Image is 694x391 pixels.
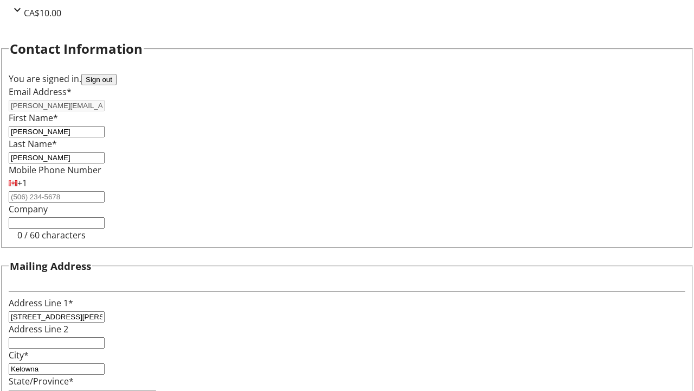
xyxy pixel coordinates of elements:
[9,297,73,309] label: Address Line 1*
[9,203,48,215] label: Company
[10,258,91,274] h3: Mailing Address
[9,349,29,361] label: City*
[9,138,57,150] label: Last Name*
[9,311,105,323] input: Address
[9,191,105,203] input: (506) 234-5678
[81,74,117,85] button: Sign out
[9,375,74,387] label: State/Province*
[9,72,685,85] div: You are signed in.
[24,7,61,19] span: CA$10.00
[17,229,86,241] tr-character-limit: 0 / 60 characters
[9,86,72,98] label: Email Address*
[9,112,58,124] label: First Name*
[9,363,105,375] input: City
[10,39,143,59] h2: Contact Information
[9,164,101,176] label: Mobile Phone Number
[9,323,68,335] label: Address Line 2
